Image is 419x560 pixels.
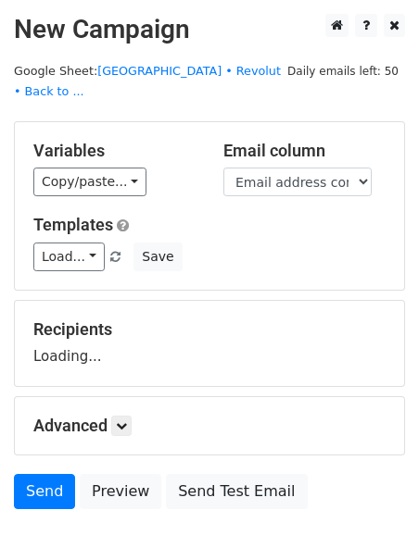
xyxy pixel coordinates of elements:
h5: Variables [33,141,196,161]
a: Send [14,474,75,509]
a: Copy/paste... [33,168,146,196]
h5: Email column [223,141,386,161]
span: Daily emails left: 50 [281,61,405,81]
h5: Advanced [33,416,386,436]
a: Load... [33,243,105,271]
h2: New Campaign [14,14,405,45]
button: Save [133,243,182,271]
a: Preview [80,474,161,509]
a: Templates [33,215,113,234]
a: Send Test Email [166,474,307,509]
small: Google Sheet: [14,64,281,99]
h5: Recipients [33,319,386,340]
a: Daily emails left: 50 [281,64,405,78]
a: [GEOGRAPHIC_DATA] • Revolut • Back to ... [14,64,281,99]
div: Loading... [33,319,386,367]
